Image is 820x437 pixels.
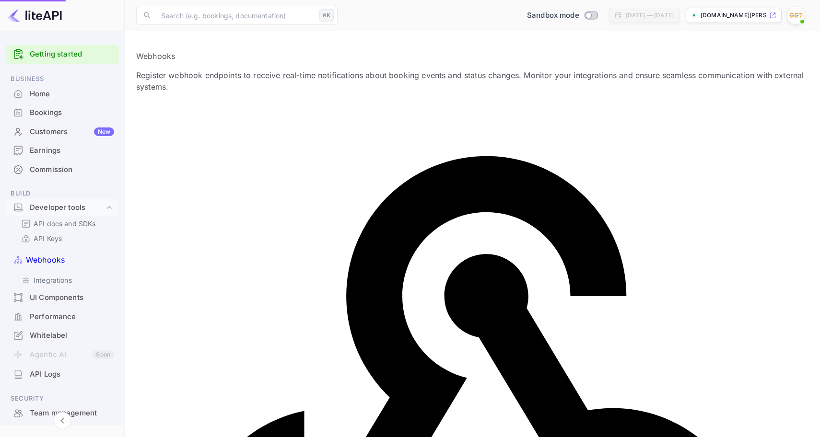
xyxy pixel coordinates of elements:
img: LiteAPI logo [8,8,62,23]
div: Performance [30,311,114,322]
div: Home [30,89,114,100]
div: Customers [30,126,114,138]
div: UI Components [6,288,119,307]
a: Bookings [6,103,119,121]
span: Business [6,74,119,84]
div: Performance [6,308,119,326]
div: [DATE] — [DATE] [626,11,674,20]
p: API docs and SDKs [34,218,96,229]
a: API docs and SDKs [21,218,111,229]
a: Performance [6,308,119,325]
div: Earnings [6,141,119,160]
a: Earnings [6,141,119,159]
a: Whitelabel [6,326,119,344]
div: Team management [6,404,119,423]
div: New [94,127,114,136]
a: API Keys [21,233,111,243]
div: UI Components [30,292,114,303]
div: Commission [30,164,114,175]
div: Developer tools [30,202,105,213]
a: Webhooks [13,246,117,273]
div: Earnings [30,145,114,156]
div: Commission [6,161,119,179]
div: Bookings [6,103,119,122]
div: Developer tools [6,199,119,216]
p: Webhooks [136,50,808,62]
p: Webhooks [26,254,65,265]
a: CustomersNew [6,123,119,140]
a: Team management [6,404,119,422]
div: API Logs [6,365,119,384]
a: Integrations [21,275,111,285]
div: API Keys [17,231,115,245]
div: Whitelabel [6,326,119,345]
p: [DOMAIN_NAME][PERSON_NAME]... [701,11,767,20]
img: Aidan Mullins [788,8,804,23]
input: Search (e.g. bookings, documentation) [155,6,316,25]
div: Whitelabel [30,330,114,341]
a: Home [6,85,119,103]
p: Integrations [34,275,72,285]
p: Register webhook endpoints to receive real-time notifications about booking events and status cha... [136,69,808,92]
div: Integrations [17,273,115,287]
button: Collapse navigation [54,412,71,429]
a: UI Components [6,288,119,306]
div: Getting started [6,45,119,64]
span: Build [6,188,119,199]
a: Commission [6,161,119,178]
span: Sandbox mode [527,10,579,21]
span: Security [6,393,119,404]
a: API Logs [6,365,119,383]
div: API Logs [30,369,114,380]
div: API docs and SDKs [17,217,115,230]
div: Team management [30,408,114,419]
div: ⌘K [319,9,334,22]
p: API Keys [34,233,62,243]
div: Home [6,85,119,103]
div: Switch to Production mode [523,10,601,21]
a: Getting started [30,49,114,60]
div: Bookings [30,107,114,118]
